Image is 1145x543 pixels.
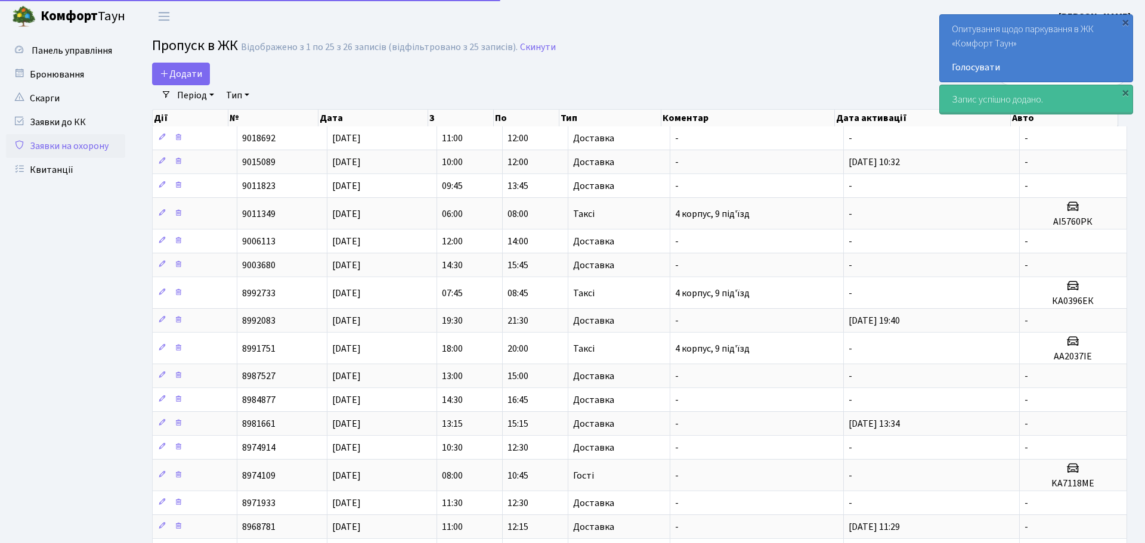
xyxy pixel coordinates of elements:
[849,417,900,430] span: [DATE] 13:34
[573,134,614,143] span: Доставка
[507,520,528,533] span: 12:15
[507,132,528,145] span: 12:00
[442,314,463,327] span: 19:30
[221,85,254,106] a: Тип
[849,393,852,407] span: -
[849,235,852,248] span: -
[242,393,276,407] span: 8984877
[242,156,276,169] span: 9015089
[152,35,238,56] span: Пропуск в ЖК
[675,417,679,430] span: -
[442,156,463,169] span: 10:00
[573,371,614,381] span: Доставка
[675,342,750,355] span: 4 корпус, 9 під'їзд
[332,156,361,169] span: [DATE]
[242,441,276,454] span: 8974914
[507,287,528,300] span: 08:45
[661,110,835,126] th: Коментар
[1025,179,1028,193] span: -
[1025,497,1028,510] span: -
[332,287,361,300] span: [DATE]
[332,179,361,193] span: [DATE]
[849,207,852,221] span: -
[849,342,852,355] span: -
[242,259,276,272] span: 9003680
[442,259,463,272] span: 14:30
[675,132,679,145] span: -
[1025,156,1028,169] span: -
[573,316,614,325] span: Доставка
[849,179,852,193] span: -
[559,110,661,126] th: Тип
[849,441,852,454] span: -
[675,469,679,482] span: -
[573,288,595,298] span: Таксі
[442,287,463,300] span: 07:45
[849,287,852,300] span: -
[675,441,679,454] span: -
[332,207,361,221] span: [DATE]
[6,134,125,158] a: Заявки на охорону
[835,110,1010,126] th: Дата активації
[573,260,614,270] span: Доставка
[332,235,361,248] span: [DATE]
[507,179,528,193] span: 13:45
[573,395,614,405] span: Доставка
[675,235,679,248] span: -
[442,235,463,248] span: 12:00
[573,471,594,480] span: Гості
[442,441,463,454] span: 10:30
[849,370,852,383] span: -
[242,342,276,355] span: 8991751
[573,237,614,246] span: Доставка
[442,132,463,145] span: 11:00
[6,86,125,110] a: Скарги
[507,393,528,407] span: 16:45
[242,497,276,510] span: 8971933
[507,342,528,355] span: 20:00
[442,342,463,355] span: 18:00
[242,132,276,145] span: 9018692
[1059,10,1131,23] b: [PERSON_NAME]
[6,158,125,182] a: Квитанції
[149,7,179,26] button: Переключити навігацію
[1011,110,1118,126] th: Авто
[332,314,361,327] span: [DATE]
[675,259,679,272] span: -
[1119,86,1131,98] div: ×
[12,5,36,29] img: logo.png
[507,156,528,169] span: 12:00
[41,7,125,27] span: Таун
[675,393,679,407] span: -
[242,235,276,248] span: 9006113
[507,259,528,272] span: 15:45
[1119,16,1131,28] div: ×
[32,44,112,57] span: Панель управління
[1025,393,1028,407] span: -
[952,60,1121,75] a: Голосувати
[675,156,679,169] span: -
[675,179,679,193] span: -
[242,370,276,383] span: 8987527
[520,42,556,53] a: Скинути
[332,469,361,482] span: [DATE]
[442,520,463,533] span: 11:00
[442,207,463,221] span: 06:00
[1025,351,1122,362] h5: АА2037ІЕ
[507,497,528,510] span: 12:30
[675,370,679,383] span: -
[573,498,614,508] span: Доставка
[675,207,750,221] span: 4 корпус, 9 під'їзд
[442,370,463,383] span: 13:00
[494,110,559,126] th: По
[573,181,614,191] span: Доставка
[242,207,276,221] span: 9011349
[228,110,318,126] th: №
[1059,10,1131,24] a: [PERSON_NAME]
[428,110,494,126] th: З
[573,209,595,219] span: Таксі
[1025,520,1028,533] span: -
[1025,259,1028,272] span: -
[332,520,361,533] span: [DATE]
[332,393,361,407] span: [DATE]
